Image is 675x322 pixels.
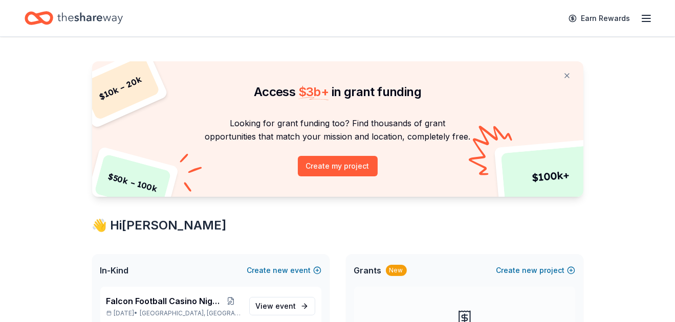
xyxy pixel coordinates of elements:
[522,264,538,277] span: new
[298,84,329,99] span: $ 3b +
[256,300,296,312] span: View
[25,6,123,30] a: Home
[249,297,315,315] a: View event
[562,9,636,28] a: Earn Rewards
[354,264,382,277] span: Grants
[496,264,575,277] button: Createnewproject
[106,309,241,317] p: [DATE] •
[298,156,378,176] button: Create my project
[92,217,583,234] div: 👋 Hi [PERSON_NAME]
[386,265,407,276] div: New
[247,264,321,277] button: Createnewevent
[80,55,160,121] div: $ 10k – 20k
[273,264,289,277] span: new
[140,309,241,317] span: [GEOGRAPHIC_DATA], [GEOGRAPHIC_DATA]
[106,295,221,307] span: Falcon Football Casino Night
[104,117,571,144] p: Looking for grant funding too? Find thousands of grant opportunities that match your mission and ...
[254,84,421,99] span: Access in grant funding
[276,302,296,310] span: event
[100,264,129,277] span: In-Kind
